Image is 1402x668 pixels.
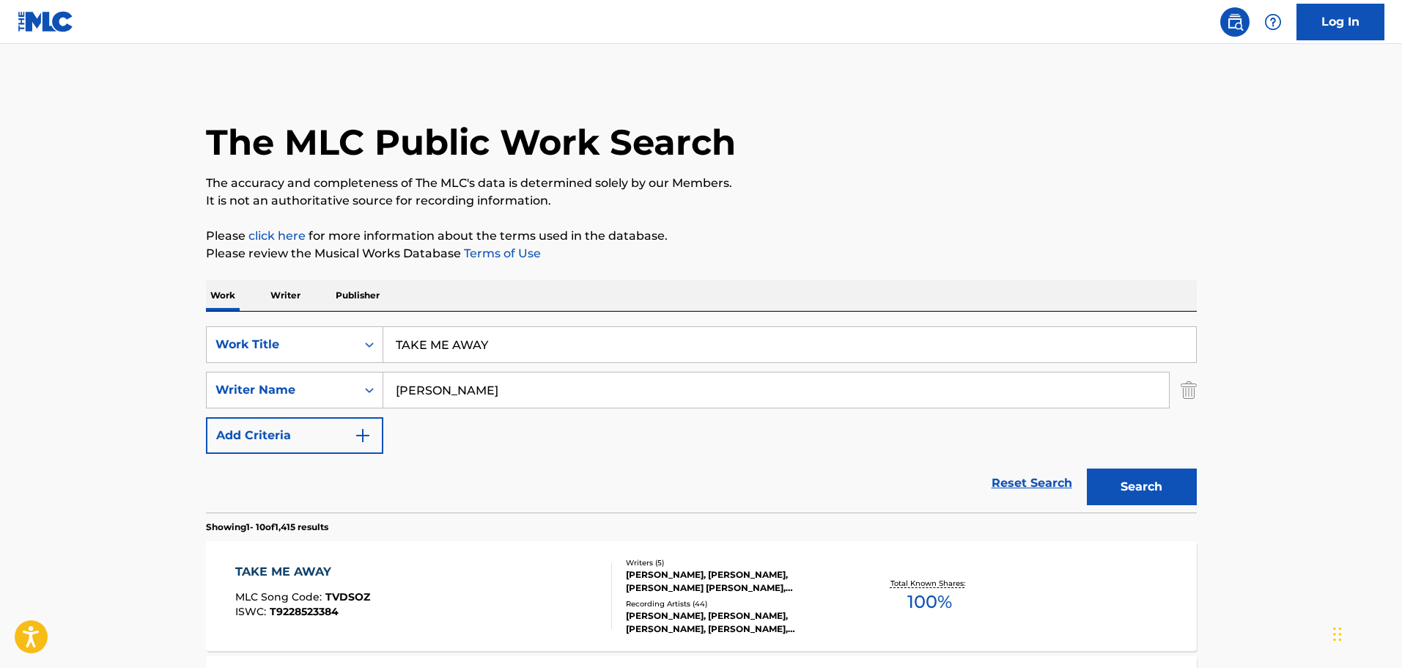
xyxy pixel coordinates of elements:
[206,521,328,534] p: Showing 1 - 10 of 1,415 results
[1220,7,1250,37] a: Public Search
[215,336,347,353] div: Work Title
[890,578,969,589] p: Total Known Shares:
[907,589,952,615] span: 100 %
[325,590,370,603] span: TVDSOZ
[1087,469,1197,505] button: Search
[235,563,370,581] div: TAKE ME AWAY
[1333,612,1342,656] div: Drag
[215,381,347,399] div: Writer Name
[206,541,1197,651] a: TAKE ME AWAYMLC Song Code:TVDSOZISWC:T9228523384Writers (5)[PERSON_NAME], [PERSON_NAME], [PERSON_...
[626,598,847,609] div: Recording Artists ( 44 )
[206,192,1197,210] p: It is not an authoritative source for recording information.
[206,326,1197,513] form: Search Form
[354,427,372,444] img: 9d2ae6d4665cec9f34b9.svg
[235,590,325,603] span: MLC Song Code :
[206,227,1197,245] p: Please for more information about the terms used in the database.
[626,609,847,636] div: [PERSON_NAME], [PERSON_NAME], [PERSON_NAME], [PERSON_NAME], [PERSON_NAME]
[206,280,240,311] p: Work
[461,246,541,260] a: Terms of Use
[206,417,383,454] button: Add Criteria
[984,467,1080,499] a: Reset Search
[206,175,1197,192] p: The accuracy and completeness of The MLC's data is determined solely by our Members.
[18,11,74,32] img: MLC Logo
[1226,13,1244,31] img: search
[1258,7,1288,37] div: Help
[1296,4,1384,40] a: Log In
[235,605,270,618] span: ISWC :
[1181,372,1197,408] img: Delete Criterion
[248,229,306,243] a: click here
[270,605,339,618] span: T9228523384
[626,557,847,568] div: Writers ( 5 )
[266,280,305,311] p: Writer
[1264,13,1282,31] img: help
[206,120,736,164] h1: The MLC Public Work Search
[206,245,1197,263] p: Please review the Musical Works Database
[1329,598,1402,668] iframe: Chat Widget
[626,568,847,595] div: [PERSON_NAME], [PERSON_NAME], [PERSON_NAME] [PERSON_NAME], [PERSON_NAME], [PERSON_NAME]
[331,280,384,311] p: Publisher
